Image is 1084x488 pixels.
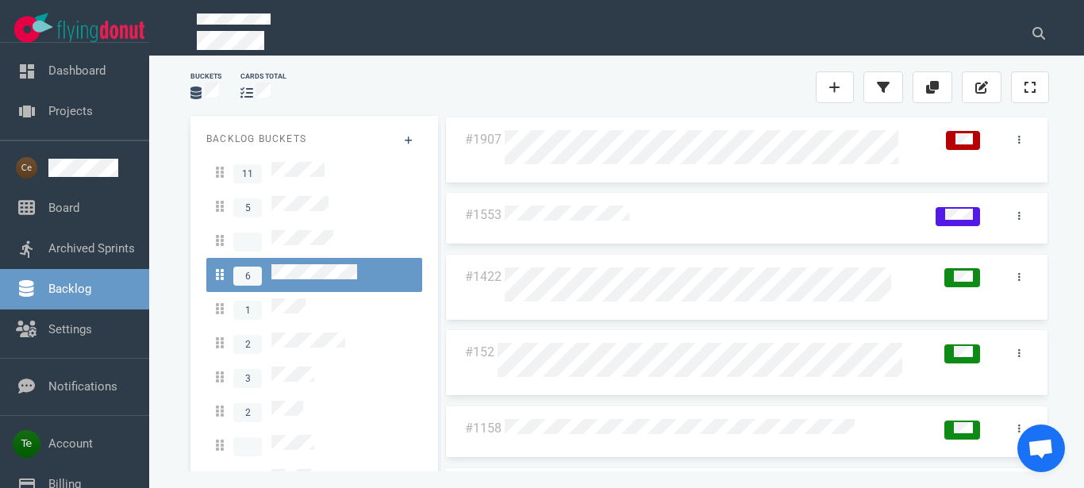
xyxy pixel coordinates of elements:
a: 2 [206,394,422,428]
span: 6 [233,267,262,286]
span: 3 [233,369,262,388]
a: #1907 [465,132,502,147]
a: Account [48,436,93,451]
a: Dashboard [48,63,106,78]
a: Board [48,201,79,215]
a: 6 [206,258,422,292]
span: 2 [233,403,262,422]
div: Chat abierto [1017,425,1065,472]
p: Backlog Buckets [206,132,422,146]
span: 1 [233,301,262,320]
a: #1158 [465,421,502,436]
div: cards total [240,71,286,82]
a: 11 [206,156,422,190]
a: 5 [206,190,422,224]
a: 3 [206,360,422,394]
a: Settings [48,322,92,336]
img: Flying Donut text logo [57,21,144,42]
a: #1553 [465,207,502,222]
a: Backlog [48,282,91,296]
a: 2 [206,326,422,360]
span: 2 [233,335,262,354]
div: Buckets [190,71,221,82]
span: 5 [233,198,262,217]
a: Notifications [48,379,117,394]
a: Projects [48,104,93,118]
a: #1422 [465,269,502,284]
a: Archived Sprints [48,241,135,256]
a: 1 [206,292,422,326]
span: 11 [233,164,262,183]
a: #152 [465,344,494,359]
